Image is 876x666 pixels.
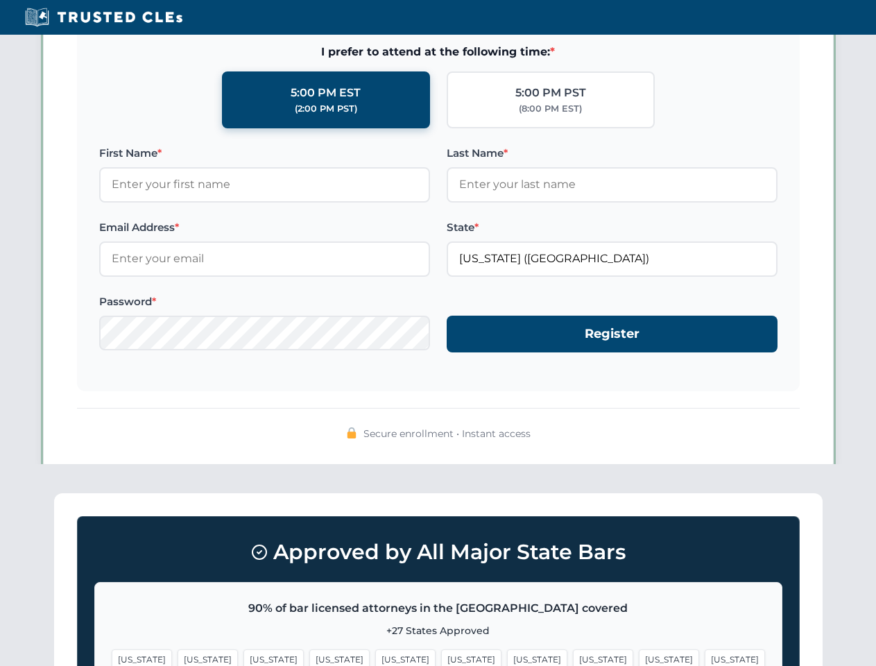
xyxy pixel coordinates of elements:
[447,219,778,236] label: State
[99,293,430,310] label: Password
[99,241,430,276] input: Enter your email
[94,533,782,571] h3: Approved by All Major State Bars
[112,623,765,638] p: +27 States Approved
[291,84,361,102] div: 5:00 PM EST
[447,316,778,352] button: Register
[447,145,778,162] label: Last Name
[519,102,582,116] div: (8:00 PM EST)
[99,219,430,236] label: Email Address
[515,84,586,102] div: 5:00 PM PST
[99,167,430,202] input: Enter your first name
[21,7,187,28] img: Trusted CLEs
[112,599,765,617] p: 90% of bar licensed attorneys in the [GEOGRAPHIC_DATA] covered
[99,43,778,61] span: I prefer to attend at the following time:
[99,145,430,162] label: First Name
[346,427,357,438] img: 🔒
[447,167,778,202] input: Enter your last name
[295,102,357,116] div: (2:00 PM PST)
[363,426,531,441] span: Secure enrollment • Instant access
[447,241,778,276] input: Florida (FL)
